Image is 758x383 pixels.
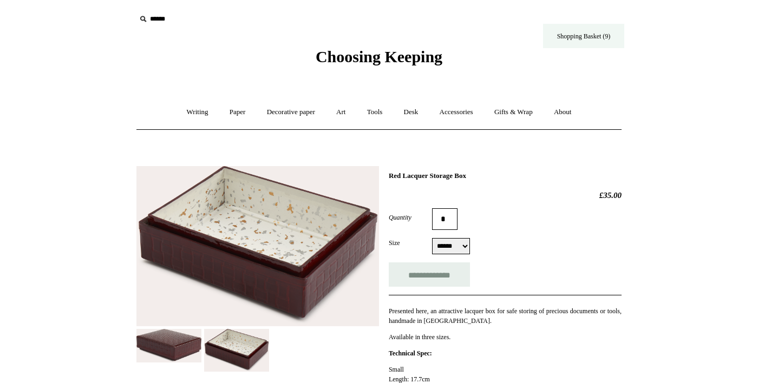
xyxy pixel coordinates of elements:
[543,24,624,48] a: Shopping Basket (9)
[177,98,218,127] a: Writing
[136,166,379,326] img: Red Lacquer Storage Box
[389,306,622,326] p: Presented here, an attractive lacquer box for safe storing of precious documents or tools, handma...
[485,98,543,127] a: Gifts & Wrap
[389,213,432,222] label: Quantity
[430,98,483,127] a: Accessories
[316,56,442,64] a: Choosing Keeping
[220,98,256,127] a: Paper
[136,329,201,363] img: Red Lacquer Storage Box
[389,238,432,248] label: Size
[204,329,269,372] img: Red Lacquer Storage Box
[326,98,355,127] a: Art
[389,190,622,200] h2: £35.00
[544,98,581,127] a: About
[389,332,622,342] p: Available in three sizes.
[389,171,622,180] h1: Red Lacquer Storage Box
[357,98,393,127] a: Tools
[394,98,428,127] a: Desk
[257,98,325,127] a: Decorative paper
[316,48,442,65] span: Choosing Keeping
[389,349,432,357] strong: Technical Spec:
